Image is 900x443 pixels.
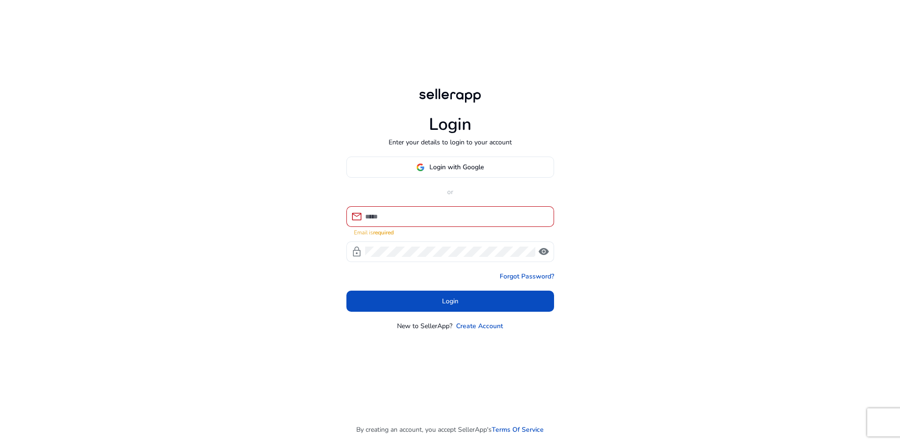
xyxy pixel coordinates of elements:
[346,187,554,197] p: or
[500,271,554,281] a: Forgot Password?
[346,291,554,312] button: Login
[373,229,394,236] strong: required
[389,137,512,147] p: Enter your details to login to your account
[346,157,554,178] button: Login with Google
[442,296,458,306] span: Login
[354,227,547,237] mat-error: Email is
[492,425,544,435] a: Terms Of Service
[397,321,452,331] p: New to SellerApp?
[538,246,549,257] span: visibility
[351,211,362,222] span: mail
[429,114,472,135] h1: Login
[416,163,425,172] img: google-logo.svg
[351,246,362,257] span: lock
[429,162,484,172] span: Login with Google
[456,321,503,331] a: Create Account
